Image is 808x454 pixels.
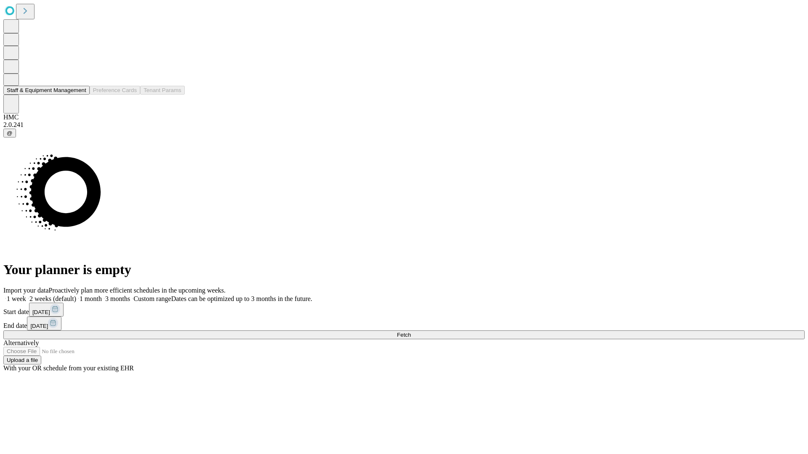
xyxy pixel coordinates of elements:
span: [DATE] [32,309,50,315]
h1: Your planner is empty [3,262,805,277]
button: Upload a file [3,356,41,364]
span: 1 month [80,295,102,302]
button: Fetch [3,330,805,339]
div: 2.0.241 [3,121,805,129]
span: 2 weeks (default) [29,295,76,302]
span: Custom range [133,295,171,302]
button: [DATE] [29,303,64,317]
span: Import your data [3,287,49,294]
span: Dates can be optimized up to 3 months in the future. [171,295,312,302]
span: With your OR schedule from your existing EHR [3,364,134,372]
div: HMC [3,113,805,121]
button: Staff & Equipment Management [3,86,90,95]
span: 1 week [7,295,26,302]
span: [DATE] [30,323,48,329]
span: Fetch [397,332,411,338]
div: End date [3,317,805,330]
button: Preference Cards [90,86,140,95]
button: @ [3,129,16,137]
span: @ [7,130,13,136]
span: Proactively plan more efficient schedules in the upcoming weeks. [49,287,226,294]
button: Tenant Params [140,86,185,95]
span: 3 months [105,295,130,302]
div: Start date [3,303,805,317]
span: Alternatively [3,339,39,346]
button: [DATE] [27,317,61,330]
